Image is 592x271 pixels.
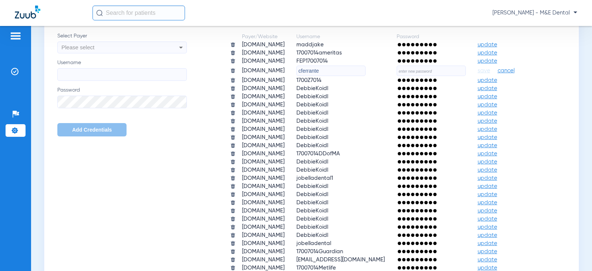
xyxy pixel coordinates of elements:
span: [EMAIL_ADDRESS][DOMAIN_NAME] [296,257,385,262]
td: [DOMAIN_NAME] [236,175,290,182]
td: [DOMAIN_NAME] [236,166,290,174]
iframe: Chat Widget [555,235,592,271]
img: trash.svg [230,126,236,132]
span: cancel [498,67,515,75]
td: [DOMAIN_NAME] [236,126,290,133]
img: trash.svg [230,216,236,222]
span: update [478,208,497,214]
span: maddjake [296,42,324,47]
td: [DOMAIN_NAME] [236,49,290,57]
span: update [478,249,497,254]
span: DebbieKoidl [296,102,328,108]
img: trash.svg [230,102,236,108]
input: enter new password [397,66,466,76]
span: update [478,175,497,181]
span: update [478,110,497,116]
td: [DOMAIN_NAME] [236,142,290,149]
img: trash.svg [230,58,236,64]
img: trash.svg [230,241,236,246]
td: [DOMAIN_NAME] [236,41,290,49]
td: [DOMAIN_NAME] [236,77,290,84]
button: Add Credentials [57,123,127,136]
span: 1700Z7014 [296,77,322,83]
input: Search for patients [92,6,185,20]
img: trash.svg [230,208,236,214]
span: DebbieKoidl [296,224,328,230]
span: DebbieKoidl [296,192,328,197]
span: update [478,184,497,189]
span: update [478,86,497,91]
span: DebbieKoidl [296,118,328,124]
span: update [478,241,497,246]
td: [DOMAIN_NAME] [236,191,290,198]
td: [DOMAIN_NAME] [236,207,290,215]
img: hamburger-icon [10,32,21,40]
span: DebbieKoidl [296,200,328,205]
td: [DOMAIN_NAME] [236,134,290,141]
span: update [478,118,497,124]
img: Zuub Logo [15,6,40,19]
img: trash.svg [230,192,236,197]
span: DebbieKoidl [296,232,328,238]
span: DebbieKoidl [296,143,328,148]
img: trash.svg [230,224,236,230]
td: [DOMAIN_NAME] [236,256,290,264]
img: trash.svg [230,175,236,181]
td: [DOMAIN_NAME] [236,109,290,117]
span: update [478,94,497,99]
img: trash.svg [230,151,236,156]
span: DebbieKoidl [296,126,328,132]
span: DebbieKoidl [296,216,328,222]
span: DebbieKoidl [296,86,328,91]
img: trash.svg [230,232,236,238]
span: 17007014Metlife [296,265,336,271]
img: trash.svg [230,167,236,173]
td: [DOMAIN_NAME] [236,158,290,166]
span: DebbieKoidl [296,94,328,99]
span: DebbieKoidl [296,159,328,165]
span: jobelladental1 [296,175,333,181]
span: update [478,257,497,262]
td: [DOMAIN_NAME] [236,85,290,92]
span: update [478,42,497,47]
span: update [478,216,497,222]
img: trash.svg [230,94,236,99]
img: trash.svg [230,77,236,83]
span: update [478,200,497,205]
span: update [478,224,497,230]
td: [DOMAIN_NAME] [236,232,290,239]
span: update [478,167,497,173]
span: DebbieKoidl [296,110,328,116]
td: Username [291,33,390,40]
input: Username [57,68,187,81]
span: DebbieKoidl [296,167,328,173]
img: trash.svg [230,68,236,73]
td: [DOMAIN_NAME] [236,118,290,125]
span: update [478,192,497,197]
img: trash.svg [230,50,236,56]
td: [DOMAIN_NAME] [236,224,290,231]
img: trash.svg [230,86,236,91]
td: Password [391,33,471,40]
img: trash.svg [230,249,236,254]
td: [DOMAIN_NAME] [236,240,290,247]
span: update [478,135,497,140]
span: save [478,67,490,74]
button: save [478,67,492,75]
img: trash.svg [230,110,236,116]
img: Search Icon [96,10,103,16]
td: [DOMAIN_NAME] [236,199,290,206]
span: update [478,77,497,83]
span: Select Payer [57,32,187,40]
span: update [478,126,497,132]
img: trash.svg [230,257,236,262]
label: Password [57,86,187,108]
span: FEP17007014 [296,58,328,64]
img: trash.svg [230,265,236,271]
span: update [478,159,497,165]
span: jobelladental [296,241,331,246]
input: Password [57,96,187,108]
span: 17007014ameritas [296,50,342,56]
img: trash.svg [230,143,236,148]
